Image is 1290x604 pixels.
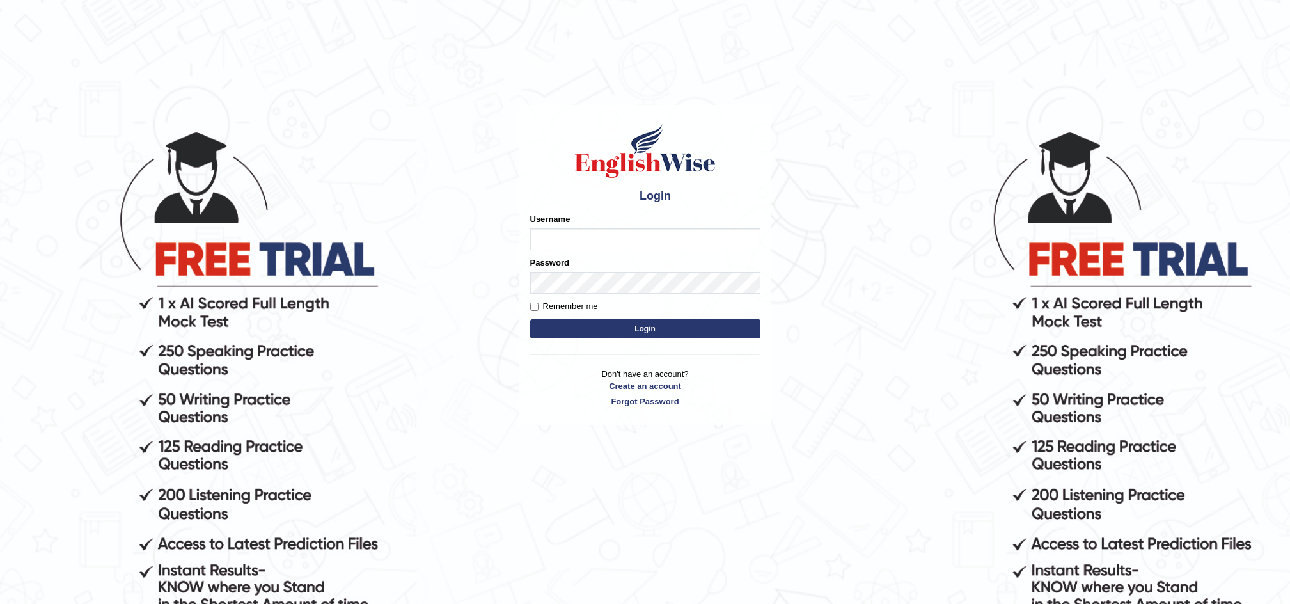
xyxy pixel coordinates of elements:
label: Username [530,213,570,225]
label: Password [530,257,569,269]
img: Logo of English Wise sign in for intelligent practice with AI [572,122,718,180]
input: Remember me [530,303,539,311]
a: Create an account [530,380,760,392]
a: Forgot Password [530,395,760,408]
button: Login [530,319,760,338]
p: Don't have an account? [530,368,760,408]
h4: Login [530,186,760,207]
label: Remember me [530,300,598,313]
